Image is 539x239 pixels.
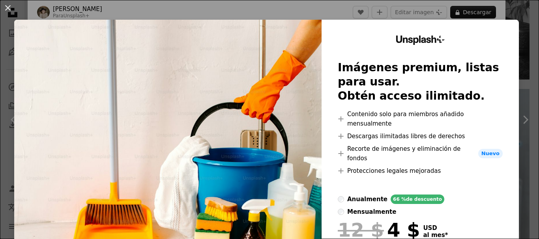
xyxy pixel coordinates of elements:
div: anualmente [347,195,387,204]
h2: Imágenes premium, listas para usar. Obtén acceso ilimitado. [338,61,503,103]
li: Contenido solo para miembros añadido mensualmente [338,109,503,128]
span: Nuevo [478,149,503,158]
input: anualmente66 %de descuento [338,196,344,202]
div: 66 % de descuento [391,195,444,204]
li: Recorte de imágenes y eliminación de fondos [338,144,503,163]
li: Protecciones legales mejoradas [338,166,503,176]
li: Descargas ilimitadas libres de derechos [338,132,503,141]
div: mensualmente [347,207,396,217]
span: al mes * [423,232,448,239]
input: mensualmente [338,209,344,215]
span: USD [423,224,448,232]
